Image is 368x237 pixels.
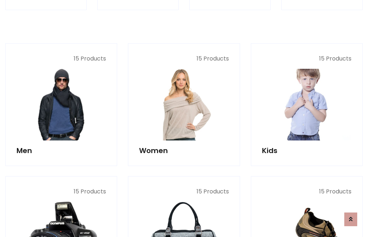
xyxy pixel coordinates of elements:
[139,187,229,196] p: 15 Products
[262,146,351,155] h5: Kids
[139,146,229,155] h5: Women
[17,187,106,196] p: 15 Products
[17,54,106,63] p: 15 Products
[262,54,351,63] p: 15 Products
[262,187,351,196] p: 15 Products
[139,54,229,63] p: 15 Products
[17,146,106,155] h5: Men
